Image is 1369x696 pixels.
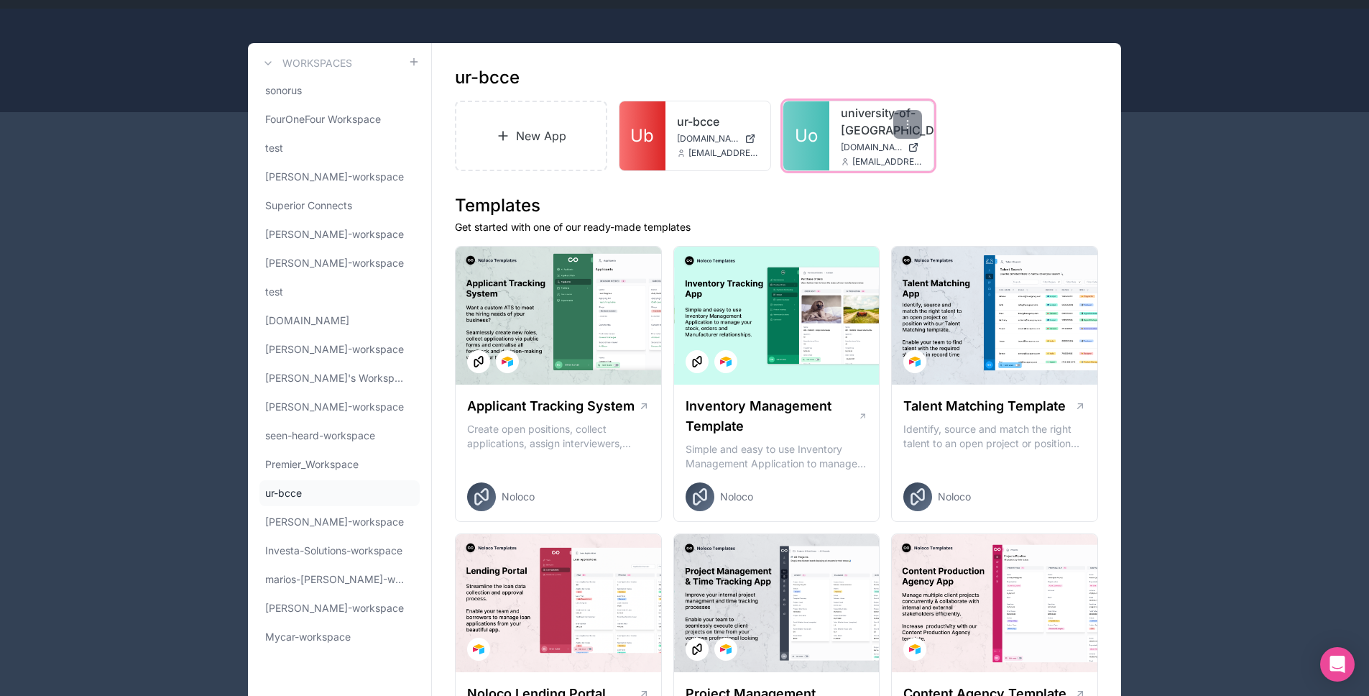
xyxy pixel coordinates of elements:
span: [EMAIL_ADDRESS][DOMAIN_NAME] [688,147,759,159]
a: seen-heard-workspace [259,423,420,449]
span: [PERSON_NAME]'s Workspace [265,371,408,385]
a: [PERSON_NAME]-workspace [259,394,420,420]
span: FourOneFour Workspace [265,112,381,127]
span: marios-[PERSON_NAME]-workspace [265,572,408,587]
span: Premier_Workspace [265,457,359,472]
p: Create open positions, collect applications, assign interviewers, centralise candidate feedback a... [467,422,650,451]
a: Premier_Workspace [259,452,420,477]
img: Airtable Logo [720,356,732,367]
a: [PERSON_NAME]-workspace [259,336,420,362]
a: test [259,279,420,305]
span: Superior Connects [265,198,352,213]
a: [DOMAIN_NAME] [841,142,923,153]
span: Investa-Solutions-workspace [265,544,402,558]
a: university-of-[GEOGRAPHIC_DATA] [841,104,923,139]
span: [PERSON_NAME]-workspace [265,515,404,529]
a: Mycar-workspace [259,624,420,650]
span: [PERSON_NAME]-workspace [265,601,404,615]
img: Airtable Logo [909,644,921,655]
h1: Inventory Management Template [686,396,858,436]
a: test [259,135,420,161]
img: Airtable Logo [502,356,513,367]
a: FourOneFour Workspace [259,106,420,132]
a: sonorus [259,78,420,104]
a: ur-bcce [259,480,420,506]
h1: Templates [455,194,1098,217]
span: [PERSON_NAME]-workspace [265,342,404,357]
span: [PERSON_NAME]-workspace [265,227,404,242]
p: Identify, source and match the right talent to an open project or position with our Talent Matchi... [903,422,1086,451]
span: Ub [630,124,654,147]
span: [EMAIL_ADDRESS][DOMAIN_NAME] [852,156,923,168]
span: Mycar-workspace [265,630,351,644]
a: New App [455,101,607,171]
a: marios-[PERSON_NAME]-workspace [259,567,420,592]
span: [PERSON_NAME]-workspace [265,170,404,184]
span: Noloco [502,490,535,504]
div: Open Intercom Messenger [1320,647,1355,682]
a: Ub [619,101,665,170]
a: Workspaces [259,55,352,72]
a: [PERSON_NAME]-workspace [259,221,420,247]
a: [PERSON_NAME]'s Workspace [259,365,420,391]
span: sonorus [265,83,302,98]
span: test [265,285,283,299]
p: Get started with one of our ready-made templates [455,220,1098,234]
a: [PERSON_NAME]-workspace [259,164,420,190]
span: [DOMAIN_NAME] [677,133,739,145]
span: seen-heard-workspace [265,429,375,443]
a: [PERSON_NAME]-workspace [259,595,420,621]
span: Uo [795,124,818,147]
a: Uo [783,101,829,170]
a: [DOMAIN_NAME] [677,133,759,145]
span: [PERSON_NAME]-workspace [265,400,404,414]
span: Noloco [938,490,971,504]
h3: Workspaces [282,56,352,70]
a: Investa-Solutions-workspace [259,538,420,564]
a: [PERSON_NAME]-workspace [259,509,420,535]
img: Airtable Logo [720,644,732,655]
p: Simple and easy to use Inventory Management Application to manage your stock, orders and Manufact... [686,442,868,471]
h1: Talent Matching Template [903,396,1066,416]
span: test [265,141,283,155]
a: [PERSON_NAME]-workspace [259,250,420,276]
a: Superior Connects [259,193,420,219]
a: ur-bcce [677,113,759,130]
a: [DOMAIN_NAME] [259,308,420,334]
span: [DOMAIN_NAME] [841,142,903,153]
img: Airtable Logo [473,644,484,655]
img: Airtable Logo [909,356,921,367]
span: [DOMAIN_NAME] [265,313,349,328]
h1: ur-bcce [455,66,520,89]
span: [PERSON_NAME]-workspace [265,256,404,270]
span: Noloco [720,490,753,504]
span: ur-bcce [265,486,302,500]
h1: Applicant Tracking System [467,396,635,416]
